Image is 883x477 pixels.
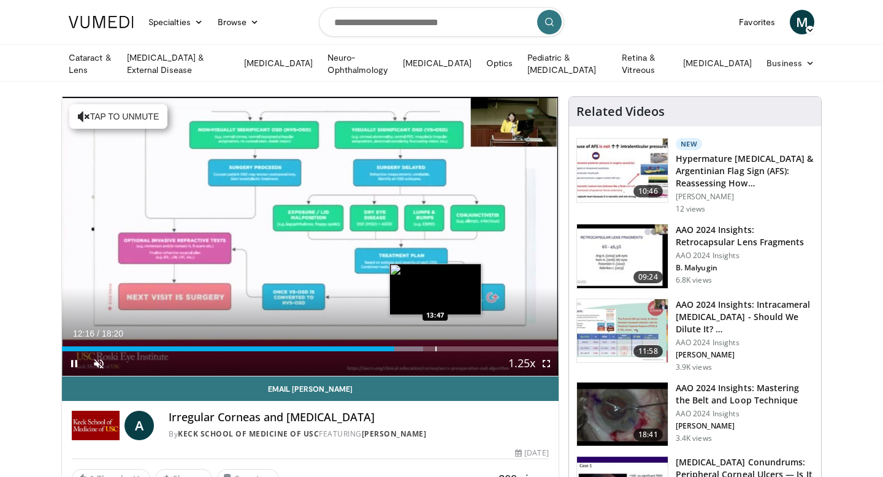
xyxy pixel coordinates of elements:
[62,346,559,351] div: Progress Bar
[614,52,676,76] a: Retina & Vitreous
[102,329,123,338] span: 18:20
[69,104,167,129] button: Tap to unmute
[732,10,782,34] a: Favorites
[120,52,237,76] a: [MEDICAL_DATA] & External Disease
[633,185,663,197] span: 10:46
[97,329,99,338] span: /
[676,338,814,348] p: AAO 2024 Insights
[577,224,668,288] img: 01f52a5c-6a53-4eb2-8a1d-dad0d168ea80.150x105_q85_crop-smart_upscale.jpg
[178,429,319,439] a: Keck School of Medicine of USC
[676,350,814,360] p: [PERSON_NAME]
[676,409,814,419] p: AAO 2024 Insights
[62,376,559,401] a: Email [PERSON_NAME]
[676,224,814,248] h3: AAO 2024 Insights: Retrocapsular Lens Fragments
[62,351,86,376] button: Pause
[576,104,665,119] h4: Related Videos
[515,448,548,459] div: [DATE]
[73,329,94,338] span: 12:16
[576,299,814,372] a: 11:58 AAO 2024 Insights: Intracameral [MEDICAL_DATA] - Should We Dilute It? … AAO 2024 Insights [...
[520,52,614,76] a: Pediatric & [MEDICAL_DATA]
[479,51,520,75] a: Optics
[676,153,814,189] h3: Hypermature [MEDICAL_DATA] & Argentinian Flag Sign (AFS): Reassessing How…
[69,16,134,28] img: VuMedi Logo
[676,192,814,202] p: [PERSON_NAME]
[577,139,668,202] img: 40c8dcf9-ac14-45af-8571-bda4a5b229bd.150x105_q85_crop-smart_upscale.jpg
[759,51,822,75] a: Business
[633,345,663,357] span: 11:58
[510,351,534,376] button: Playback Rate
[237,51,320,75] a: [MEDICAL_DATA]
[577,383,668,446] img: 22a3a3a3-03de-4b31-bd81-a17540334f4a.150x105_q85_crop-smart_upscale.jpg
[319,7,564,37] input: Search topics, interventions
[576,382,814,447] a: 18:41 AAO 2024 Insights: Mastering the Belt and Loop Technique AAO 2024 Insights [PERSON_NAME] 3....
[61,52,120,76] a: Cataract & Lens
[676,299,814,335] h3: AAO 2024 Insights: Intracameral [MEDICAL_DATA] - Should We Dilute It? …
[676,138,703,150] p: New
[676,362,712,372] p: 3.9K views
[676,433,712,443] p: 3.4K views
[790,10,814,34] a: M
[169,429,549,440] div: By FEATURING
[633,271,663,283] span: 09:24
[676,51,759,75] a: [MEDICAL_DATA]
[362,429,427,439] a: [PERSON_NAME]
[633,429,663,441] span: 18:41
[676,263,814,273] p: B. Malyugin
[577,299,668,363] img: de733f49-b136-4bdc-9e00-4021288efeb7.150x105_q85_crop-smart_upscale.jpg
[676,382,814,406] h3: AAO 2024 Insights: Mastering the Belt and Loop Technique
[210,10,267,34] a: Browse
[676,251,814,261] p: AAO 2024 Insights
[676,204,706,214] p: 12 views
[389,264,481,315] img: image.jpeg
[576,224,814,289] a: 09:24 AAO 2024 Insights: Retrocapsular Lens Fragments AAO 2024 Insights B. Malyugin 6.8K views
[86,351,111,376] button: Unmute
[72,411,120,440] img: Keck School of Medicine of USC
[676,421,814,431] p: [PERSON_NAME]
[320,52,396,76] a: Neuro-Ophthalmology
[124,411,154,440] a: A
[534,351,559,376] button: Fullscreen
[169,411,549,424] h4: Irregular Corneas and [MEDICAL_DATA]
[396,51,479,75] a: [MEDICAL_DATA]
[62,97,559,376] video-js: Video Player
[141,10,210,34] a: Specialties
[576,138,814,214] a: 10:46 New Hypermature [MEDICAL_DATA] & Argentinian Flag Sign (AFS): Reassessing How… [PERSON_NAME...
[676,275,712,285] p: 6.8K views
